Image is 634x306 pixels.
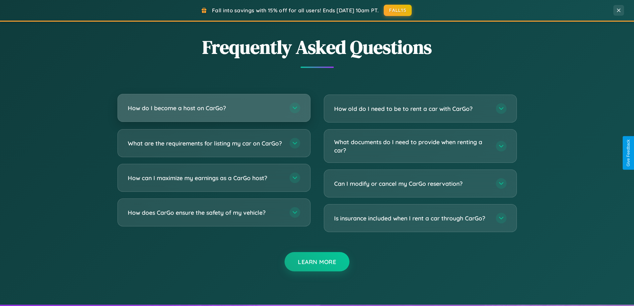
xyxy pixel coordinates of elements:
[128,139,283,148] h3: What are the requirements for listing my car on CarGo?
[117,34,517,60] h2: Frequently Asked Questions
[128,208,283,217] h3: How does CarGo ensure the safety of my vehicle?
[334,105,489,113] h3: How old do I need to be to rent a car with CarGo?
[334,214,489,222] h3: Is insurance included when I rent a car through CarGo?
[285,252,349,271] button: Learn More
[128,174,283,182] h3: How can I maximize my earnings as a CarGo host?
[384,5,412,16] button: FALL15
[626,140,631,166] div: Give Feedback
[128,104,283,112] h3: How do I become a host on CarGo?
[212,7,379,14] span: Fall into savings with 15% off for all users! Ends [DATE] 10am PT.
[334,138,489,154] h3: What documents do I need to provide when renting a car?
[334,179,489,188] h3: Can I modify or cancel my CarGo reservation?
